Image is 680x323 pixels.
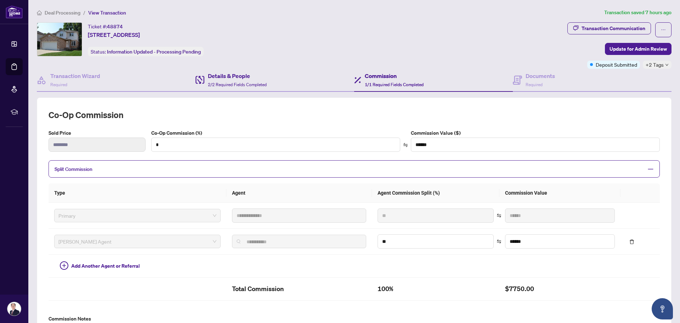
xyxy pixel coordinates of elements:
[151,129,400,137] label: Co-Op Commission (%)
[497,213,501,218] span: swap
[604,9,671,17] article: Transaction saved 7 hours ago
[58,210,216,221] span: Primary
[629,239,634,244] span: delete
[49,183,226,203] th: Type
[50,72,100,80] h4: Transaction Wizard
[596,61,637,68] span: Deposit Submitted
[605,43,671,55] button: Update for Admin Review
[49,315,660,323] label: Commission Notes
[88,47,204,56] div: Status:
[526,72,555,80] h4: Documents
[365,82,424,87] span: 1/1 Required Fields Completed
[647,166,654,172] span: minus
[665,63,669,67] span: down
[49,129,146,137] label: Sold Price
[372,183,499,203] th: Agent Commission Split (%)
[411,129,660,137] label: Commission Value ($)
[49,160,660,178] div: Split Commission
[499,183,620,203] th: Commission Value
[6,5,23,18] img: logo
[107,23,123,30] span: 48874
[610,43,667,55] span: Update for Admin Review
[107,49,201,55] span: Information Updated - Processing Pending
[88,22,123,30] div: Ticket #:
[661,27,666,32] span: ellipsis
[45,10,80,16] span: Deal Processing
[237,239,241,244] img: search_icon
[58,236,216,247] span: RAHR Agent
[232,283,367,295] h2: Total Commission
[54,260,146,272] button: Add Another Agent or Referral
[208,72,267,80] h4: Details & People
[60,261,68,270] span: plus-circle
[7,302,21,316] img: Profile Icon
[208,82,267,87] span: 2/2 Required Fields Completed
[505,283,615,295] h2: $7750.00
[403,143,408,147] span: swap
[652,298,673,319] button: Open asap
[582,23,645,34] div: Transaction Communication
[71,262,140,270] span: Add Another Agent or Referral
[378,283,494,295] h2: 100%
[497,239,501,244] span: swap
[526,82,543,87] span: Required
[226,183,372,203] th: Agent
[646,61,664,69] span: +2 Tags
[55,166,92,172] span: Split Commission
[567,22,651,34] button: Transaction Communication
[37,10,42,15] span: home
[83,9,85,17] li: /
[88,10,126,16] span: View Transaction
[365,72,424,80] h4: Commission
[49,109,660,121] h2: Co-op Commission
[88,30,140,39] span: [STREET_ADDRESS]
[50,82,67,87] span: Required
[37,23,82,56] img: IMG-40751033_1.jpg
